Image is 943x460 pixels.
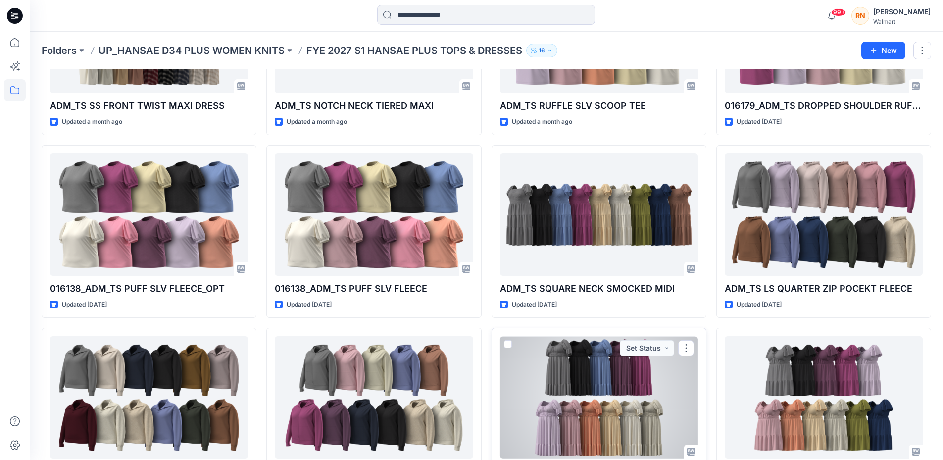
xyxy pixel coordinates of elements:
p: 016179_ADM_TS DROPPED SHOULDER RUFFLE SLEEVE TEE [725,99,923,113]
p: Updated a month ago [287,117,347,127]
a: ADM_TS LS QUARTER ZIP POCEKT FLEECE [725,153,923,276]
div: [PERSON_NAME] [873,6,931,18]
p: 016138_ADM_TS PUFF SLV FLEECE [275,282,473,296]
a: ADM_TS SCOOP NECK TIER MAXI DRESS [500,336,698,459]
p: 16 [539,45,545,56]
p: ADM_TS RUFFLE SLV SCOOP TEE [500,99,698,113]
p: Updated a month ago [512,117,572,127]
a: ADM_TS LS FULL ZIP HOODIE FLEECE [275,336,473,459]
span: 99+ [831,8,846,16]
p: Updated [DATE] [287,300,332,310]
p: Updated a month ago [62,117,122,127]
a: 016138_ADM_TS PUFF SLV FLEECE_OPT [50,153,248,276]
p: 016138_ADM_TS PUFF SLV FLEECE_OPT [50,282,248,296]
p: ADM_TS NOTCH NECK TIERED MAXI [275,99,473,113]
p: Updated [DATE] [62,300,107,310]
a: ADM_TS SQUARE NECK SMOCKED MIDI [500,153,698,276]
button: New [861,42,905,59]
a: 016138_ADM_TS PUFF SLV FLEECE [275,153,473,276]
p: Updated [DATE] [512,300,557,310]
p: ADM_TS LS QUARTER ZIP POCEKT FLEECE [725,282,923,296]
p: ADM_TS SS FRONT TWIST MAXI DRESS [50,99,248,113]
a: Folders [42,44,77,57]
a: ADM_TS SQUARE NECK TIER MAXI DRESS [725,336,923,459]
p: ADM_TS SQUARE NECK SMOCKED MIDI [500,282,698,296]
div: Walmart [873,18,931,25]
a: ADM_TS LS COLLAR PULLOVER FLEECE [50,336,248,459]
a: UP_HANSAE D34 PLUS WOMEN KNITS [99,44,285,57]
div: RN [851,7,869,25]
p: Updated [DATE] [737,117,782,127]
p: Updated [DATE] [737,300,782,310]
p: FYE 2027 S1 HANSAE PLUS TOPS & DRESSES [306,44,522,57]
button: 16 [526,44,557,57]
